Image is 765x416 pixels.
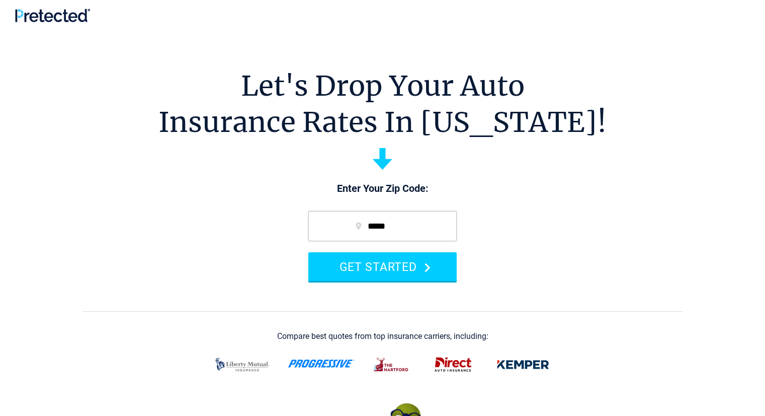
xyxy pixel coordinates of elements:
button: GET STARTED [308,252,457,281]
img: progressive [288,360,355,368]
img: kemper [490,352,556,378]
h1: Let's Drop Your Auto Insurance Rates In [US_STATE]! [158,68,607,141]
img: liberty [209,352,276,378]
img: thehartford [367,352,416,378]
img: direct [429,352,478,378]
img: Pretected Logo [15,9,90,22]
input: zip code [308,211,457,241]
p: Enter Your Zip Code: [298,182,467,196]
div: Compare best quotes from top insurance carriers, including: [277,332,488,341]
